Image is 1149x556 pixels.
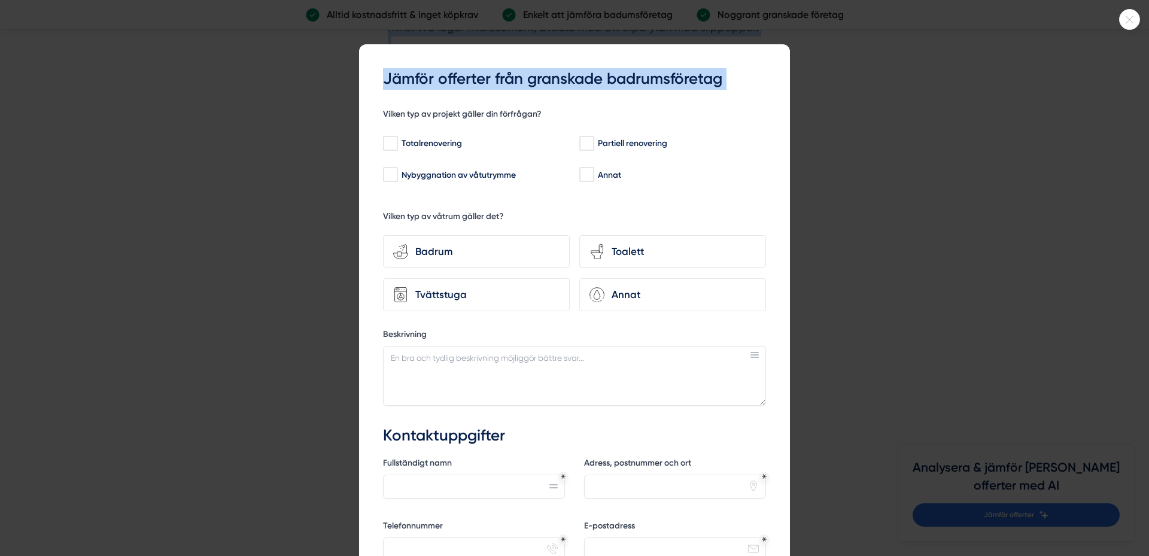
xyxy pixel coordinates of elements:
[383,211,504,226] h5: Vilken typ av våtrum gäller det?
[383,169,397,181] input: Nybyggnation av våtutrymme
[383,520,565,535] label: Telefonnummer
[383,425,766,446] h3: Kontaktuppgifter
[561,474,566,479] div: Obligatoriskt
[383,138,397,150] input: Totalrenovering
[383,457,565,472] label: Fullständigt namn
[579,138,593,150] input: Partiell renovering
[579,169,593,181] input: Annat
[584,520,766,535] label: E-postadress
[762,474,767,479] div: Obligatoriskt
[762,537,767,542] div: Obligatoriskt
[383,68,766,90] h3: Jämför offerter från granskade badrumsföretag
[561,537,566,542] div: Obligatoriskt
[383,108,542,123] h5: Vilken typ av projekt gäller din förfrågan?
[584,457,766,472] label: Adress, postnummer och ort
[383,329,766,344] label: Beskrivning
